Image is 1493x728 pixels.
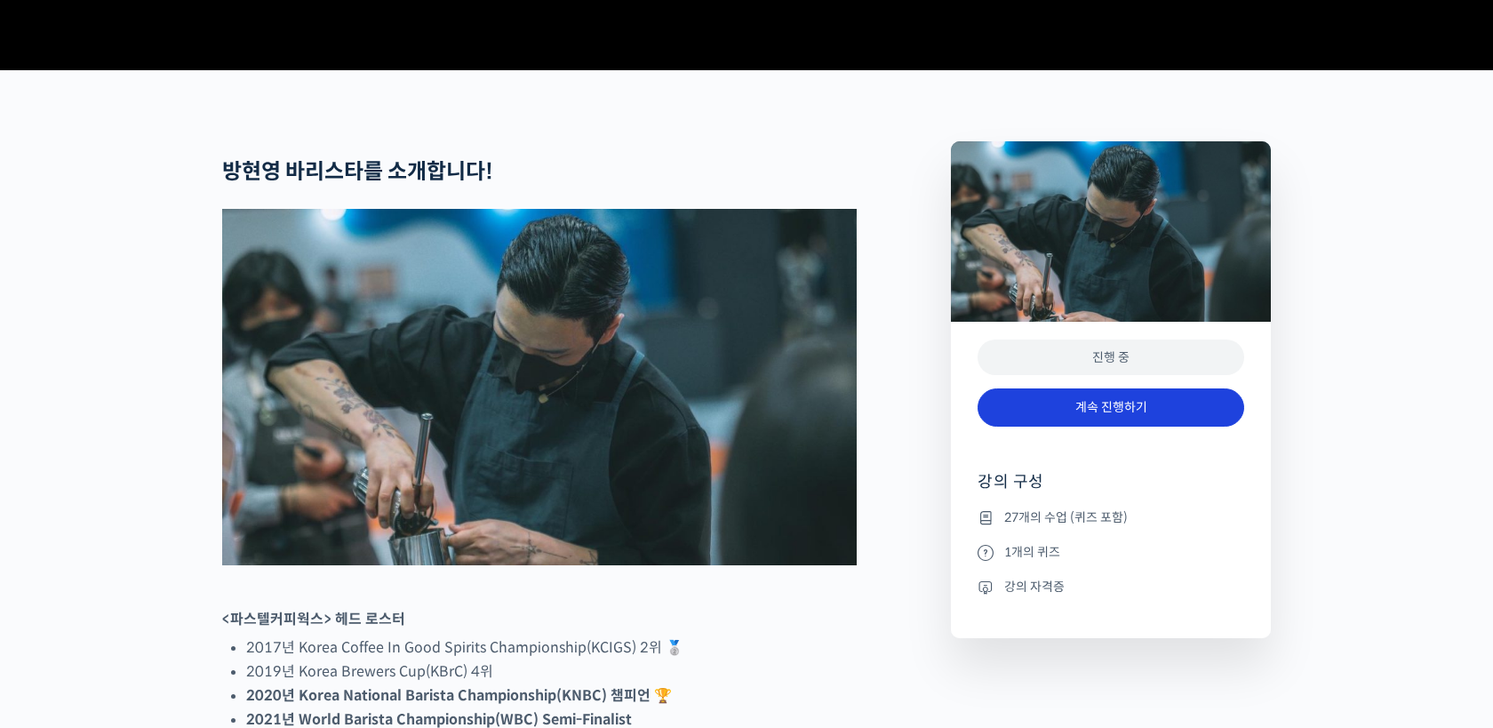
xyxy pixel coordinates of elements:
[978,507,1244,528] li: 27개의 수업 (퀴즈 포함)
[978,471,1244,507] h4: 강의 구성
[978,576,1244,597] li: 강의 자격증
[275,590,296,604] span: 설정
[978,541,1244,563] li: 1개의 퀴즈
[246,686,672,705] strong: 2020년 Korea National Barista Championship(KNBC) 챔피언 🏆
[246,660,857,684] li: 2019년 Korea Brewers Cup(KBrC) 4위
[978,388,1244,427] a: 계속 진행하기
[117,564,229,608] a: 대화
[56,590,67,604] span: 홈
[978,340,1244,376] div: 진행 중
[246,636,857,660] li: 2017년 Korea Coffee In Good Spirits Championship(KCIGS) 2위 🥈
[222,159,857,185] h2: !
[222,610,405,628] strong: <파스텔커피웍스> 헤드 로스터
[5,564,117,608] a: 홈
[222,158,485,185] strong: 방현영 바리스타를 소개합니다
[229,564,341,608] a: 설정
[163,591,184,605] span: 대화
